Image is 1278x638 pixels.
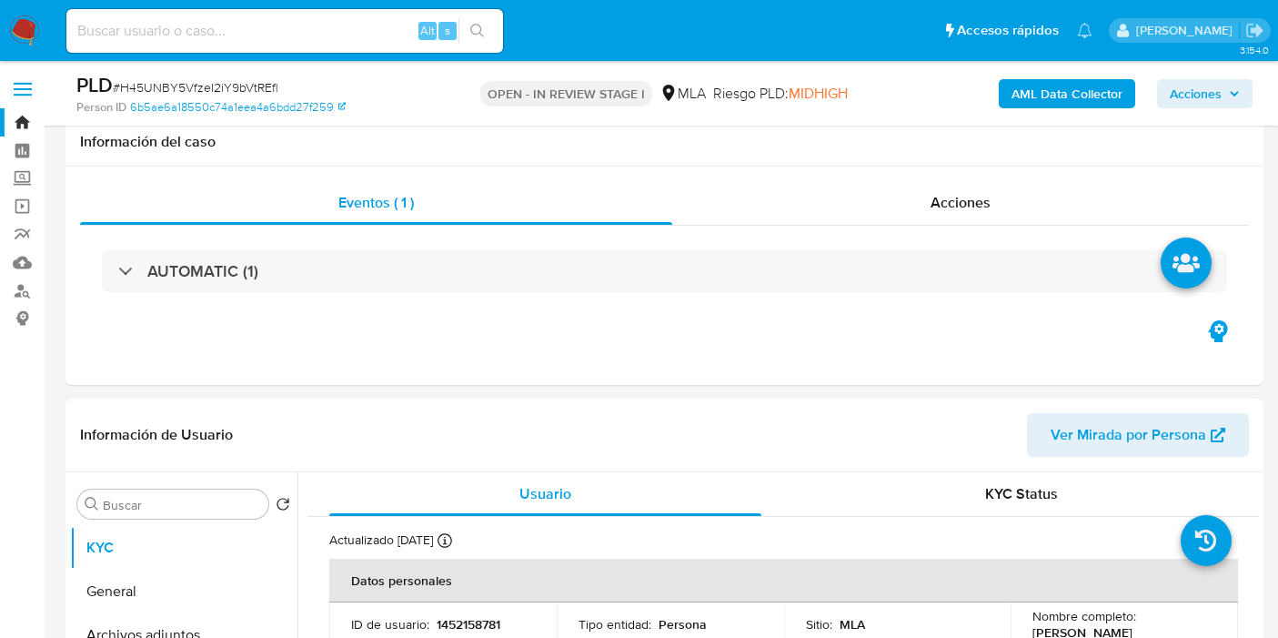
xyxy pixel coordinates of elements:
[1170,79,1222,108] span: Acciones
[957,21,1059,40] span: Accesos rápidos
[840,616,865,633] p: MLA
[130,99,346,116] a: 6b5ae6a18550c74a1eea4a6bdd27f259
[80,426,233,444] h1: Información de Usuario
[713,84,848,104] span: Riesgo PLD:
[147,261,258,281] h3: AUTOMATIC (1)
[76,70,113,99] b: PLD
[70,526,297,570] button: KYC
[113,78,278,96] span: # H45UNBY5VfzeI2iY9bVtREfl
[80,133,1249,151] h1: Información del caso
[1077,23,1092,38] a: Notificaciones
[70,570,297,613] button: General
[1136,22,1239,39] p: micaelaestefania.gonzalez@mercadolibre.com
[66,19,503,43] input: Buscar usuario o caso...
[519,483,571,504] span: Usuario
[985,483,1058,504] span: KYC Status
[1245,21,1264,40] a: Salir
[1011,79,1122,108] b: AML Data Collector
[103,497,261,513] input: Buscar
[85,497,99,511] button: Buscar
[789,83,848,104] span: MIDHIGH
[102,250,1227,292] div: AUTOMATIC (1)
[329,559,1238,603] th: Datos personales
[1027,413,1249,457] button: Ver Mirada por Persona
[329,532,433,549] p: Actualizado [DATE]
[276,497,290,517] button: Volver al orden por defecto
[351,616,429,633] p: ID de usuario :
[420,22,435,39] span: Alt
[1032,608,1136,624] p: Nombre completo :
[659,84,706,104] div: MLA
[76,99,126,116] b: Person ID
[659,616,707,633] p: Persona
[445,22,450,39] span: s
[806,616,832,633] p: Sitio :
[480,81,652,106] p: OPEN - IN REVIEW STAGE I
[338,192,414,213] span: Eventos ( 1 )
[458,18,496,44] button: search-icon
[579,616,651,633] p: Tipo entidad :
[931,192,991,213] span: Acciones
[1051,413,1206,457] span: Ver Mirada por Persona
[999,79,1135,108] button: AML Data Collector
[437,616,500,633] p: 1452158781
[1157,79,1253,108] button: Acciones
